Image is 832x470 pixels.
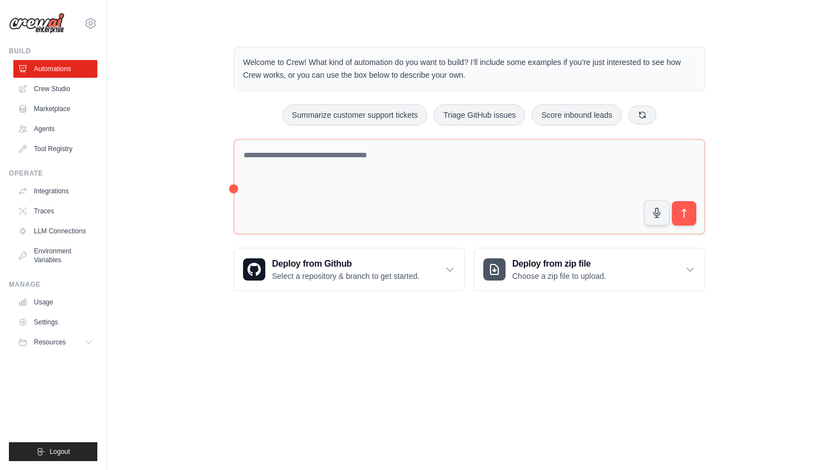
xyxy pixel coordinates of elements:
[13,242,97,269] a: Environment Variables
[272,257,419,271] h3: Deploy from Github
[9,169,97,178] div: Operate
[9,280,97,289] div: Manage
[532,104,622,126] button: Score inbound leads
[13,120,97,138] a: Agents
[13,100,97,118] a: Marketplace
[13,182,97,200] a: Integrations
[49,447,70,456] span: Logout
[13,313,97,331] a: Settings
[283,104,427,126] button: Summarize customer support tickets
[434,104,525,126] button: Triage GitHub issues
[9,442,97,461] button: Logout
[243,56,696,82] p: Welcome to Crew! What kind of automation do you want to build? I'll include some examples if you'...
[13,293,97,311] a: Usage
[13,140,97,158] a: Tool Registry
[9,13,65,34] img: Logo
[512,257,606,271] h3: Deploy from zip file
[13,60,97,78] a: Automations
[13,222,97,240] a: LLM Connections
[9,47,97,56] div: Build
[13,202,97,220] a: Traces
[13,80,97,98] a: Crew Studio
[272,271,419,282] p: Select a repository & branch to get started.
[512,271,606,282] p: Choose a zip file to upload.
[34,338,66,347] span: Resources
[13,333,97,351] button: Resources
